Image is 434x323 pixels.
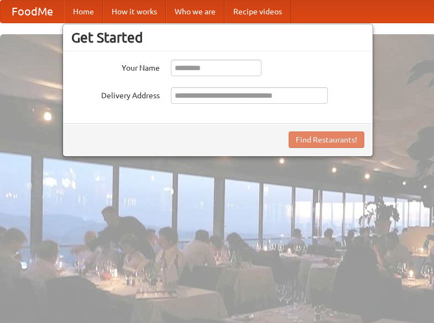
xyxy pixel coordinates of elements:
[289,131,364,148] button: Find Restaurants!
[166,1,224,23] a: Who we are
[1,1,64,23] a: FoodMe
[71,60,160,73] label: Your Name
[71,87,160,101] label: Delivery Address
[224,1,291,23] a: Recipe videos
[64,1,103,23] a: Home
[103,1,166,23] a: How it works
[71,29,364,46] h3: Get Started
